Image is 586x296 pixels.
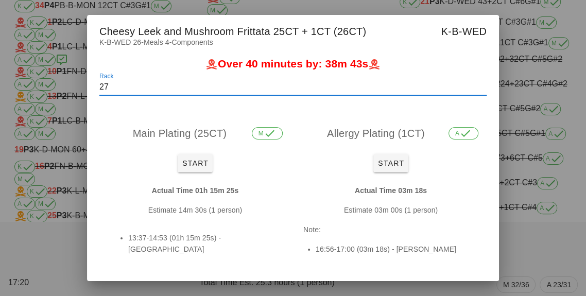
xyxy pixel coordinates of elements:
[373,154,408,172] button: Start
[441,23,487,40] span: K-B-WED
[99,58,487,71] h2: Over 40 minutes by: 38m 43s
[455,128,472,139] span: A
[377,159,404,167] span: Start
[87,15,499,45] div: Cheesy Leek and Mushroom Frittata 25CT + 1CT (26CT)
[258,128,276,139] span: M
[99,117,291,150] div: Main Plating (25CT)
[128,232,274,255] li: 13:37-14:53 (01h 15m 25s) - [GEOGRAPHIC_DATA]
[178,154,213,172] button: Start
[99,73,113,80] label: Rack
[108,204,283,216] p: Estimate 14m 30s (1 person)
[87,37,499,58] div: K-B-WED 26-Meals 4-Components
[182,159,209,167] span: Start
[108,185,283,196] p: Actual Time 01h 15m 25s
[295,117,487,150] div: Allergy Plating (1CT)
[303,204,478,216] p: Estimate 03m 00s (1 person)
[316,243,478,255] li: 16:56-17:00 (03m 18s) - [PERSON_NAME]
[303,224,478,235] p: Note:
[303,185,478,196] p: Actual Time 03m 18s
